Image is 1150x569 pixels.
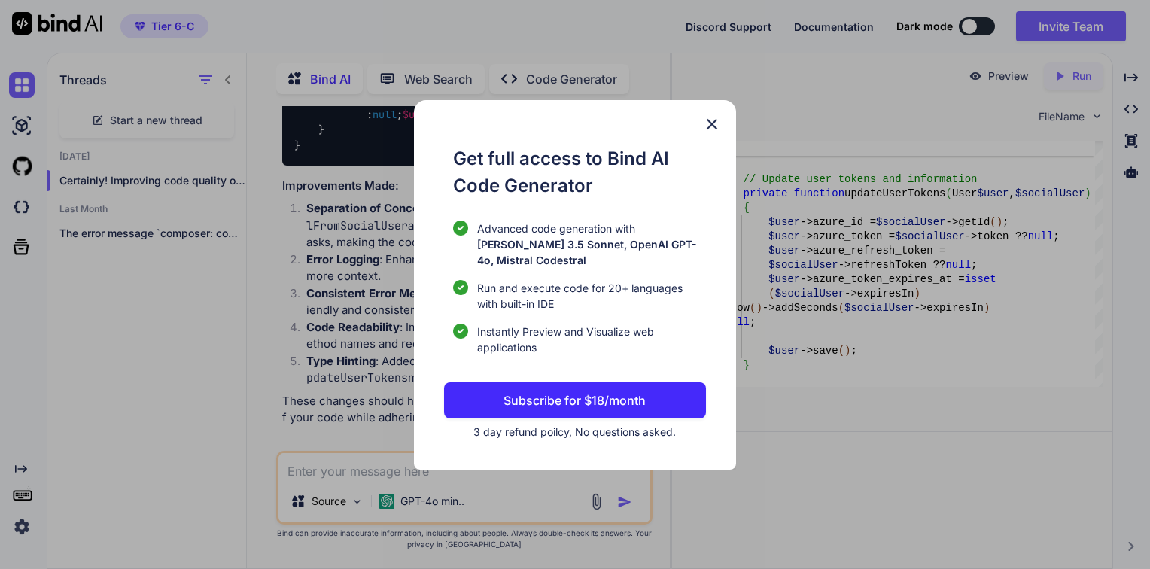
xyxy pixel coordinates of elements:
[477,280,706,312] span: Run and execute code for 20+ languages with built-in IDE
[477,221,706,268] p: Advanced code generation with
[444,382,706,418] button: Subscribe for $18/month
[504,391,646,409] p: Subscribe for $18/month
[453,324,468,339] img: checklist
[477,324,706,355] span: Instantly Preview and Visualize web applications
[477,238,697,266] span: [PERSON_NAME] 3.5 Sonnet, OpenAI GPT-4o, Mistral Codestral
[453,145,706,199] h1: Get full access to Bind AI Code Generator
[703,115,721,133] img: close
[453,221,468,236] img: checklist
[453,280,468,295] img: checklist
[473,425,676,438] span: 3 day refund poilcy, No questions asked.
